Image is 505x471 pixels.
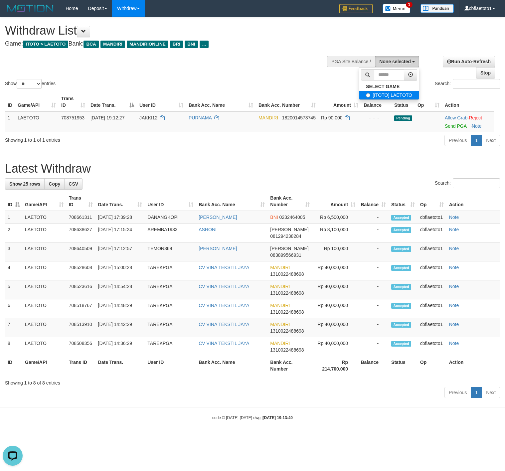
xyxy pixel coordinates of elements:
[186,92,256,111] th: Bank Acc. Name: activate to sort column ascending
[22,318,66,337] td: LAETOTO
[95,280,145,299] td: [DATE] 14:54:28
[445,115,469,120] span: ·
[449,303,459,308] a: Note
[449,284,459,289] a: Note
[267,192,312,211] th: Bank Acc. Number: activate to sort column ascending
[95,242,145,261] td: [DATE] 17:12:57
[312,337,358,356] td: Rp 40,000,000
[256,92,318,111] th: Bank Acc. Number: activate to sort column ascending
[391,322,411,328] span: Accepted
[66,356,95,375] th: Trans ID
[435,79,500,89] label: Search:
[5,318,22,337] td: 7
[189,115,212,120] a: PURNAMA
[196,192,267,211] th: Bank Acc. Name: activate to sort column ascending
[263,415,293,420] strong: [DATE] 19:13:40
[95,337,145,356] td: [DATE] 14:36:29
[391,284,411,290] span: Accepted
[95,299,145,318] td: [DATE] 14:48:29
[418,261,446,280] td: cbflaetoto1
[199,284,249,289] a: CV VINA TEKSTIL JAYA
[145,211,196,224] td: DANANGKOPI
[358,356,389,375] th: Balance
[5,24,330,37] h1: Withdraw List
[418,211,446,224] td: cbflaetoto1
[391,215,411,221] span: Accepted
[445,115,467,120] a: Allow Grab
[270,290,304,296] span: Copy 1310022488698 to clipboard
[22,192,66,211] th: Game/API: activate to sort column ascending
[145,261,196,280] td: TAREKPGA
[469,115,482,120] a: Reject
[66,261,95,280] td: 708528608
[95,192,145,211] th: Date Trans.: activate to sort column ascending
[358,224,389,242] td: -
[359,82,419,91] a: SELECT GAME
[358,192,389,211] th: Balance: activate to sort column ascending
[23,41,68,48] span: ITOTO > LAETOTO
[418,192,446,211] th: Op: activate to sort column ascending
[199,265,249,270] a: CV VINA TEKSTIL JAYA
[127,41,168,48] span: MANDIRIONLINE
[364,114,389,121] div: - - -
[453,79,500,89] input: Search:
[394,115,412,121] span: Pending
[318,92,361,111] th: Amount: activate to sort column ascending
[270,341,290,346] span: MANDIRI
[267,356,312,375] th: Bank Acc. Number
[69,181,78,187] span: CSV
[84,41,98,48] span: BCA
[449,265,459,270] a: Note
[199,227,217,232] a: ASRONI
[145,318,196,337] td: TAREKPGA
[5,261,22,280] td: 4
[66,224,95,242] td: 708638627
[312,261,358,280] td: Rp 40,000,000
[5,377,500,386] div: Showing 1 to 8 of 8 entries
[90,115,124,120] span: [DATE] 19:12:27
[5,337,22,356] td: 8
[449,246,459,251] a: Note
[139,115,157,120] span: JAKKI12
[145,356,196,375] th: User ID
[22,224,66,242] td: LAETOTO
[185,41,198,48] span: BNI
[199,341,249,346] a: CV VINA TEKSTIL JAYA
[449,227,459,232] a: Note
[145,242,196,261] td: TEMON369
[199,322,249,327] a: CV VINA TEKSTIL JAYA
[95,211,145,224] td: [DATE] 17:39:28
[9,181,40,187] span: Show 25 rows
[258,115,278,120] span: MANDIRI
[415,92,442,111] th: Op: activate to sort column ascending
[358,337,389,356] td: -
[366,93,370,97] input: [ITOTO] LAETOTO
[391,303,411,309] span: Accepted
[66,280,95,299] td: 708523616
[145,224,196,242] td: AREMBA1933
[145,192,196,211] th: User ID: activate to sort column ascending
[5,299,22,318] td: 6
[15,111,59,132] td: LAETOTO
[270,265,290,270] span: MANDIRI
[5,134,206,143] div: Showing 1 to 1 of 1 entries
[442,92,494,111] th: Action
[358,211,389,224] td: -
[358,280,389,299] td: -
[137,92,186,111] th: User ID: activate to sort column ascending
[391,227,411,233] span: Accepted
[482,387,500,398] a: Next
[359,91,419,99] label: [ITOTO] LAETOTO
[95,356,145,375] th: Date Trans.
[5,162,500,175] h1: Latest Withdraw
[5,211,22,224] td: 1
[5,242,22,261] td: 3
[5,280,22,299] td: 5
[5,178,45,190] a: Show 25 rows
[442,111,494,132] td: ·
[145,337,196,356] td: TAREKPGA
[312,318,358,337] td: Rp 40,000,000
[5,356,22,375] th: ID
[66,192,95,211] th: Trans ID: activate to sort column ascending
[5,41,330,47] h4: Game: Bank:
